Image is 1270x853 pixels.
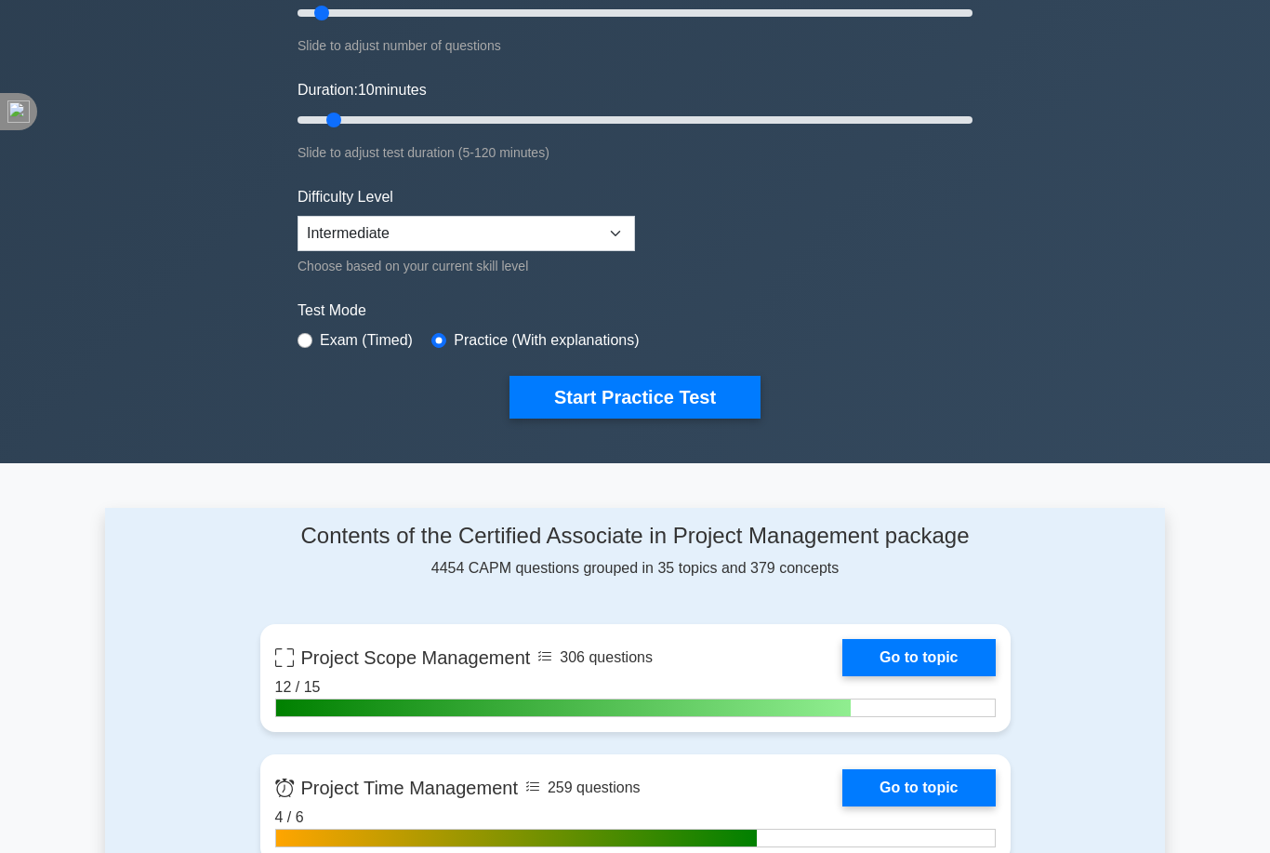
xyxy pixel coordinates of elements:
label: Duration: minutes [298,79,427,101]
label: Test Mode [298,300,972,322]
label: Exam (Timed) [320,329,413,352]
a: Go to topic [842,639,995,676]
button: Start Practice Test [509,376,761,419]
div: Choose based on your current skill level [298,255,635,277]
label: Difficulty Level [298,186,393,208]
h4: Contents of the Certified Associate in Project Management package [260,523,1011,550]
div: Slide to adjust number of questions [298,34,972,57]
a: Go to topic [842,769,995,806]
div: 4454 CAPM questions grouped in 35 topics and 379 concepts [260,523,1011,580]
label: Practice (With explanations) [454,329,639,352]
span: 10 [358,82,375,98]
div: Slide to adjust test duration (5-120 minutes) [298,141,972,164]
